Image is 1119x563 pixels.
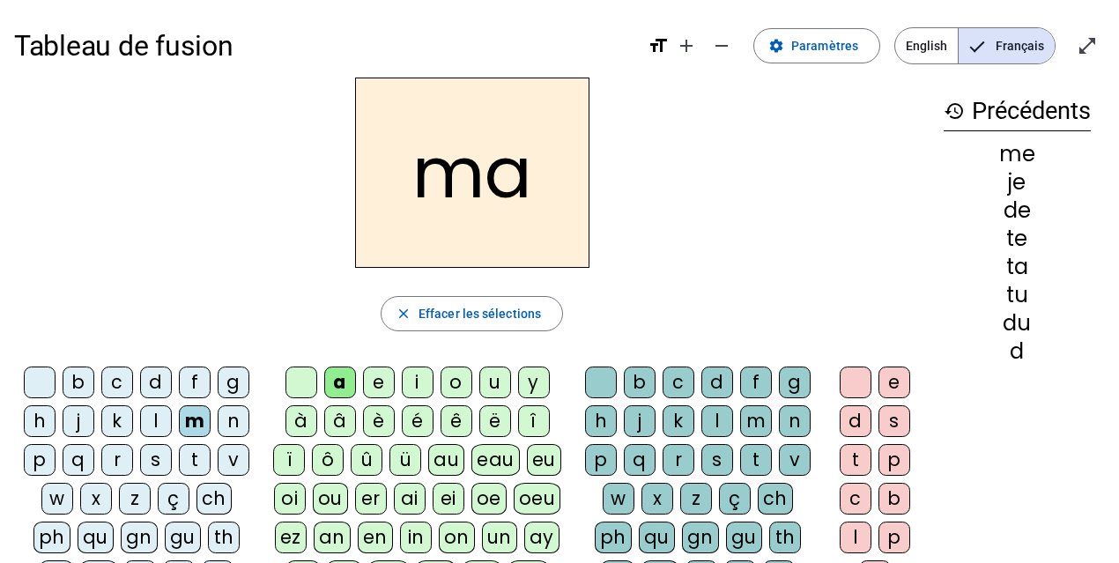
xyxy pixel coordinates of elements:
div: n [218,405,249,437]
div: un [482,522,517,553]
div: t [840,444,871,476]
div: b [624,367,656,398]
div: j [63,405,94,437]
div: p [878,522,910,553]
div: ch [758,483,793,515]
div: s [878,405,910,437]
span: Paramètres [791,35,858,56]
mat-icon: add [676,35,697,56]
div: w [603,483,634,515]
div: j [624,405,656,437]
div: je [944,172,1091,193]
div: ê [441,405,472,437]
div: ç [719,483,751,515]
div: f [179,367,211,398]
div: qu [639,522,675,553]
div: ai [394,483,426,515]
mat-button-toggle-group: Language selection [894,27,1056,64]
div: ï [273,444,305,476]
div: gu [726,522,762,553]
div: d [944,341,1091,362]
h2: ma [355,78,589,268]
div: v [218,444,249,476]
div: k [663,405,694,437]
div: q [624,444,656,476]
button: Augmenter la taille de la police [669,28,704,63]
div: r [663,444,694,476]
mat-icon: settings [768,38,784,54]
div: z [119,483,151,515]
div: é [402,405,434,437]
mat-icon: history [944,100,965,122]
div: b [878,483,910,515]
div: z [680,483,712,515]
button: Paramètres [753,28,880,63]
div: x [80,483,112,515]
div: v [779,444,811,476]
div: ta [944,256,1091,278]
div: ô [312,444,344,476]
div: a [324,367,356,398]
div: û [351,444,382,476]
div: er [355,483,387,515]
div: gu [165,522,201,553]
div: ë [479,405,511,437]
div: ay [524,522,559,553]
div: c [663,367,694,398]
div: l [701,405,733,437]
div: me [944,144,1091,165]
div: k [101,405,133,437]
div: l [140,405,172,437]
div: ph [595,522,632,553]
div: î [518,405,550,437]
div: oi [274,483,306,515]
div: i [402,367,434,398]
div: q [63,444,94,476]
div: n [779,405,811,437]
div: y [518,367,550,398]
span: English [895,28,958,63]
div: x [641,483,673,515]
div: th [208,522,240,553]
h1: Tableau de fusion [14,18,634,74]
mat-icon: format_size [648,35,669,56]
span: Effacer les sélections [419,303,541,324]
div: l [840,522,871,553]
div: an [314,522,351,553]
div: p [24,444,56,476]
div: e [363,367,395,398]
div: m [179,405,211,437]
button: Diminuer la taille de la police [704,28,739,63]
div: s [701,444,733,476]
div: ou [313,483,348,515]
div: d [701,367,733,398]
div: gn [682,522,719,553]
h3: Précédents [944,92,1091,131]
div: g [218,367,249,398]
div: w [41,483,73,515]
div: f [740,367,772,398]
div: p [585,444,617,476]
div: ph [33,522,70,553]
div: d [840,405,871,437]
div: h [24,405,56,437]
div: ü [389,444,421,476]
div: c [840,483,871,515]
div: e [878,367,910,398]
div: d [140,367,172,398]
div: h [585,405,617,437]
div: è [363,405,395,437]
div: s [140,444,172,476]
div: à [285,405,317,437]
div: ez [275,522,307,553]
div: â [324,405,356,437]
div: du [944,313,1091,334]
mat-icon: close [396,306,411,322]
div: m [740,405,772,437]
div: en [358,522,393,553]
mat-icon: remove [711,35,732,56]
div: eu [527,444,561,476]
div: b [63,367,94,398]
button: Effacer les sélections [381,296,563,331]
div: on [439,522,475,553]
